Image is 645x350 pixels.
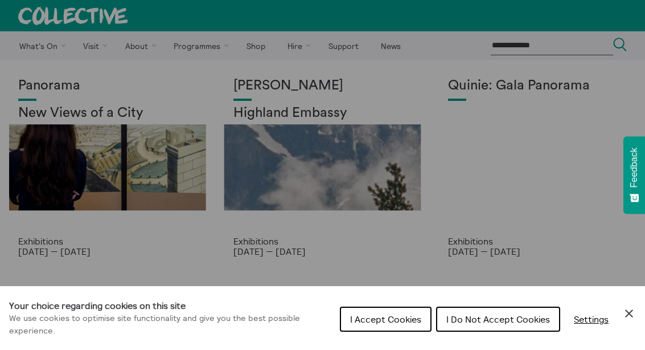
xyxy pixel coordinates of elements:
span: I Do Not Accept Cookies [446,314,550,325]
span: I Accept Cookies [350,314,421,325]
button: I Do Not Accept Cookies [436,307,560,332]
button: Settings [565,308,618,331]
h1: Your choice regarding cookies on this site [9,299,331,312]
span: Feedback [629,148,639,188]
button: I Accept Cookies [340,307,432,332]
button: Close Cookie Control [622,307,636,320]
button: Feedback - Show survey [623,136,645,214]
p: We use cookies to optimise site functionality and give you the best possible experience. [9,312,331,337]
span: Settings [574,314,609,325]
